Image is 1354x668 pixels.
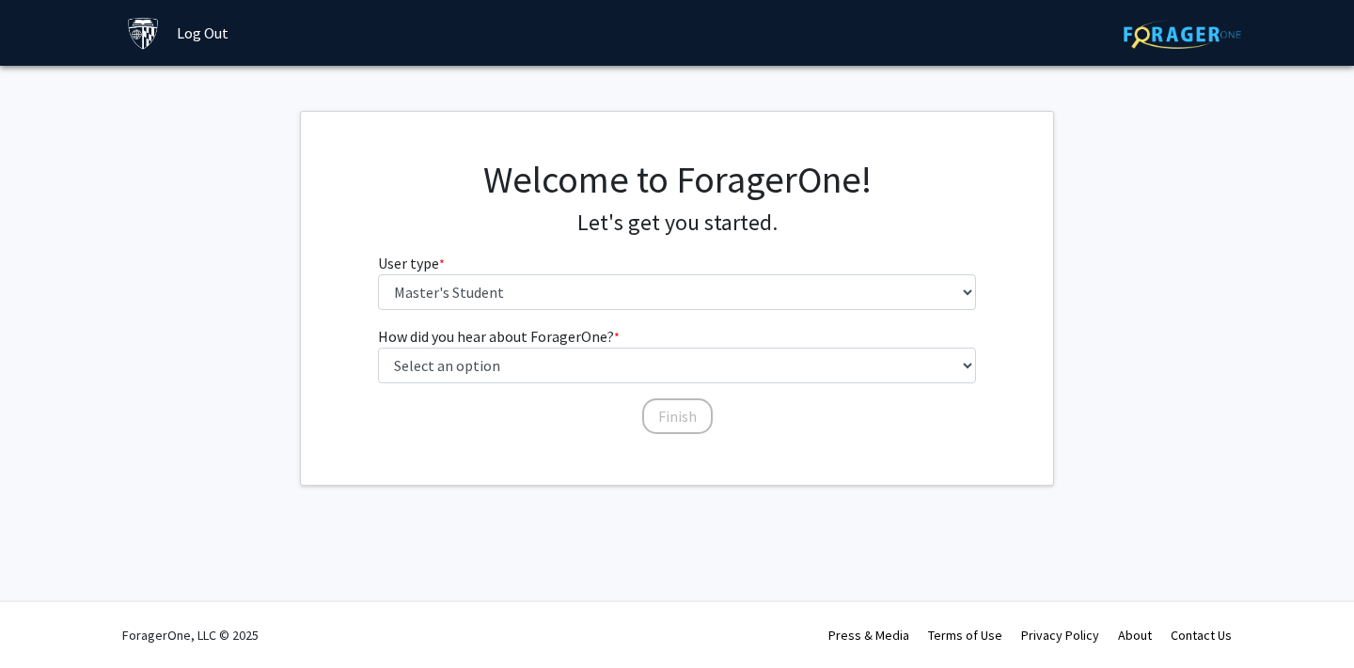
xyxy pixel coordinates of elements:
button: Finish [642,398,713,434]
a: Terms of Use [928,627,1002,644]
img: ForagerOne Logo [1124,20,1241,49]
a: About [1118,627,1152,644]
h1: Welcome to ForagerOne! [378,157,977,202]
img: Johns Hopkins University Logo [127,17,160,50]
label: How did you hear about ForagerOne? [378,325,620,348]
a: Contact Us [1171,627,1232,644]
h4: Let's get you started. [378,210,977,237]
iframe: Chat [14,583,80,654]
a: Privacy Policy [1021,627,1099,644]
a: Press & Media [828,627,909,644]
div: ForagerOne, LLC © 2025 [122,602,259,668]
label: User type [378,252,445,274]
